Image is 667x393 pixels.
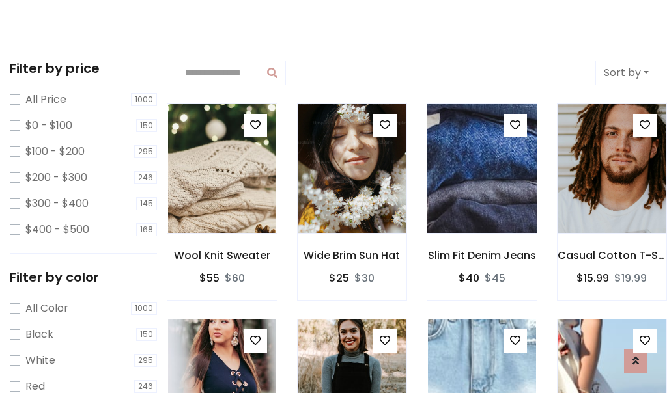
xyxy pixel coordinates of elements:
[25,301,68,316] label: All Color
[225,271,245,286] del: $60
[136,328,157,341] span: 150
[131,93,157,106] span: 1000
[298,249,407,262] h6: Wide Brim Sun Hat
[485,271,505,286] del: $45
[10,269,157,285] h5: Filter by color
[167,249,277,262] h6: Wool Knit Sweater
[25,92,66,107] label: All Price
[131,302,157,315] span: 1000
[136,119,157,132] span: 150
[25,196,89,211] label: $300 - $400
[558,249,667,262] h6: Casual Cotton T-Shirt
[595,61,657,85] button: Sort by
[576,272,609,284] h6: $15.99
[10,61,157,76] h5: Filter by price
[354,271,375,286] del: $30
[25,222,89,237] label: $400 - $500
[134,380,157,393] span: 246
[25,144,85,159] label: $100 - $200
[134,171,157,184] span: 246
[136,197,157,210] span: 145
[134,145,157,158] span: 295
[427,249,537,262] h6: Slim Fit Denim Jeans
[25,170,87,185] label: $200 - $300
[25,353,55,368] label: White
[199,272,220,284] h6: $55
[25,327,53,342] label: Black
[136,223,157,236] span: 168
[614,271,647,286] del: $19.99
[329,272,349,284] h6: $25
[459,272,479,284] h6: $40
[134,354,157,367] span: 295
[25,118,72,133] label: $0 - $100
